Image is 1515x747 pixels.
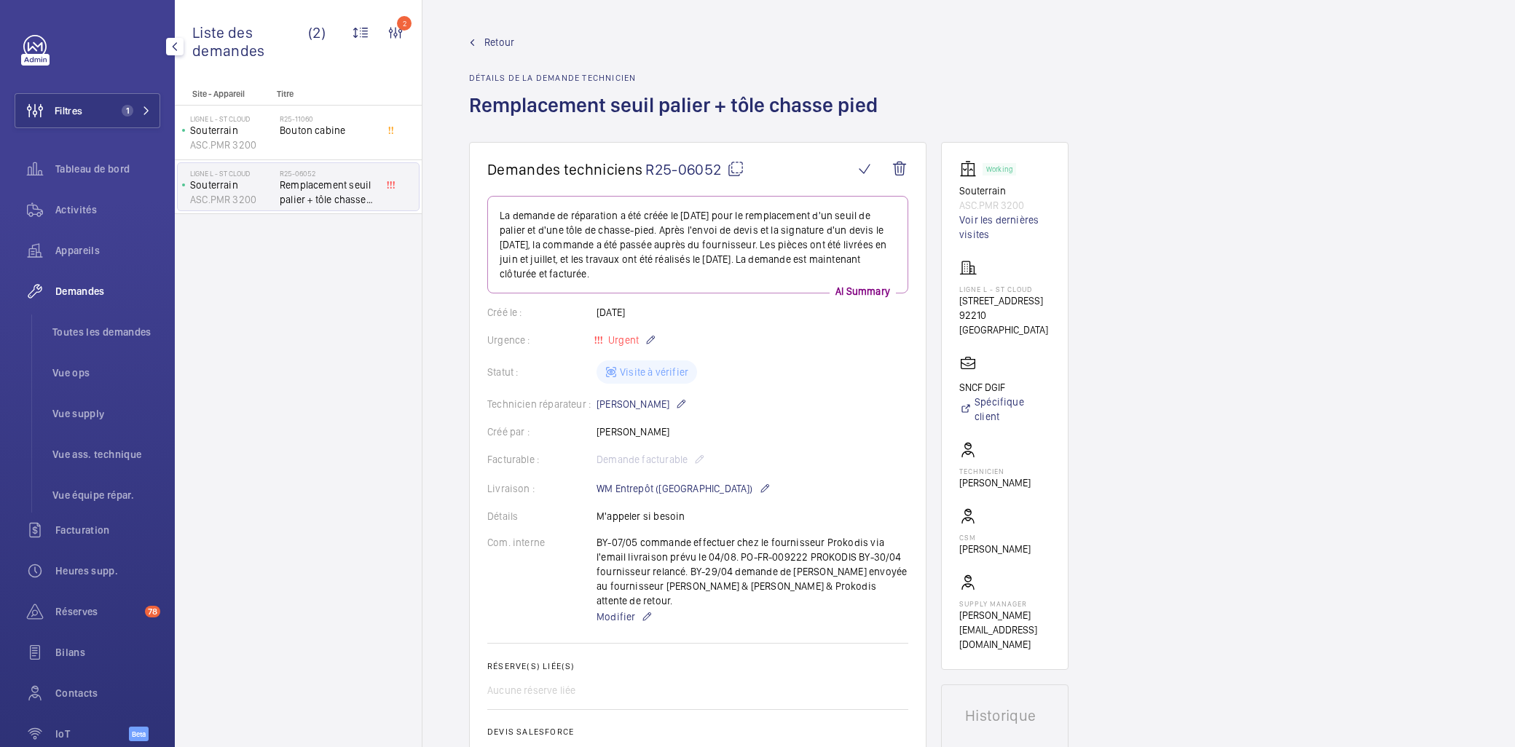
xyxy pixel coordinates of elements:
p: Supply manager [959,599,1050,608]
span: Heures supp. [55,564,160,578]
p: [PERSON_NAME] [959,542,1031,556]
p: La demande de réparation a été créée le [DATE] pour le remplacement d'un seuil de palier et d'une... [500,208,896,281]
span: IoT [55,727,129,741]
h2: R25-06052 [280,169,376,178]
a: Spécifique client [959,395,1050,424]
p: [PERSON_NAME] [959,475,1031,490]
span: Retour [484,35,514,50]
h2: Réserve(s) liée(s) [487,661,908,671]
p: Souterrain [190,123,274,138]
span: Tableau de bord [55,162,160,176]
button: Filtres1 [15,93,160,128]
p: Ligne L - ST CLOUD [959,285,1050,293]
p: [STREET_ADDRESS] [959,293,1050,308]
span: Facturation [55,523,160,537]
span: Activités [55,202,160,217]
p: Site - Appareil [175,89,271,99]
p: Ligne L - ST CLOUD [190,169,274,178]
p: ASC.PMR 3200 [959,198,1050,213]
span: Réserves [55,604,139,619]
h2: Détails de la demande technicien [469,73,886,83]
p: [PERSON_NAME] [597,395,687,413]
span: Remplacement seuil palier + tôle chasse pied [280,178,376,207]
p: SNCF DGIF [959,380,1050,395]
h1: Remplacement seuil palier + tôle chasse pied [469,92,886,142]
span: Bilans [55,645,160,660]
p: 92210 [GEOGRAPHIC_DATA] [959,308,1050,337]
span: Demandes techniciens [487,160,642,178]
span: Modifier [597,609,635,624]
p: Ligne L - ST CLOUD [190,114,274,123]
span: Beta [129,727,149,741]
span: Urgent [605,334,639,346]
h1: Historique [965,708,1044,723]
span: Contacts [55,686,160,700]
h2: Devis Salesforce [487,727,908,737]
span: Vue ops [52,365,160,380]
span: Vue supply [52,406,160,421]
p: ASC.PMR 3200 [190,192,274,207]
p: Technicien [959,467,1031,475]
span: Bouton cabine [280,123,376,138]
p: CSM [959,533,1031,542]
span: Filtres [55,103,82,118]
p: AI Summary [830,284,896,299]
a: Voir les dernières visites [959,213,1050,242]
p: Souterrain [959,183,1050,198]
p: Souterrain [190,178,274,192]
p: Titre [277,89,373,99]
span: Vue ass. technique [52,447,160,462]
span: 78 [145,606,160,617]
span: Liste des demandes [192,23,308,60]
span: R25-06052 [645,160,744,178]
span: Appareils [55,243,160,258]
span: 1 [122,105,133,116]
p: ASC.PMR 3200 [190,138,274,152]
span: Demandes [55,284,160,299]
span: Toutes les demandes [52,325,160,339]
h2: R25-11060 [280,114,376,123]
img: elevator.svg [959,160,983,178]
p: [PERSON_NAME][EMAIL_ADDRESS][DOMAIN_NAME] [959,608,1050,652]
p: WM Entrepôt ([GEOGRAPHIC_DATA]) [597,480,771,497]
p: Working [986,167,1012,172]
span: Vue équipe répar. [52,488,160,502]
